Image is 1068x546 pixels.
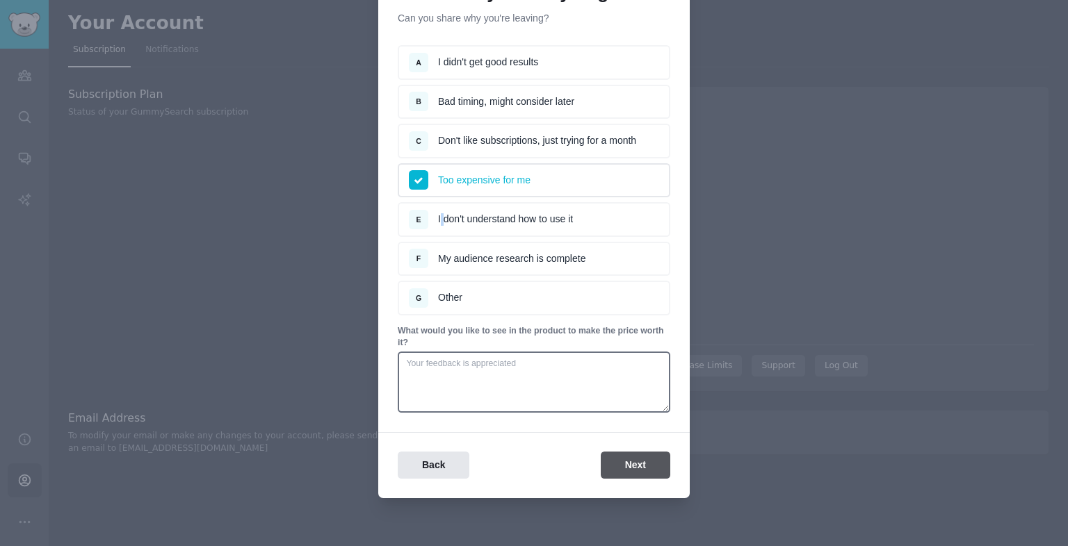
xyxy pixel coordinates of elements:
[398,11,670,26] p: Can you share why you're leaving?
[416,58,421,67] span: A
[398,325,670,349] p: What would you like to see in the product to make the price worth it?
[416,254,421,263] span: F
[416,137,421,145] span: C
[398,452,469,479] button: Back
[601,452,670,479] button: Next
[416,97,421,106] span: B
[416,294,421,302] span: G
[416,215,421,224] span: E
